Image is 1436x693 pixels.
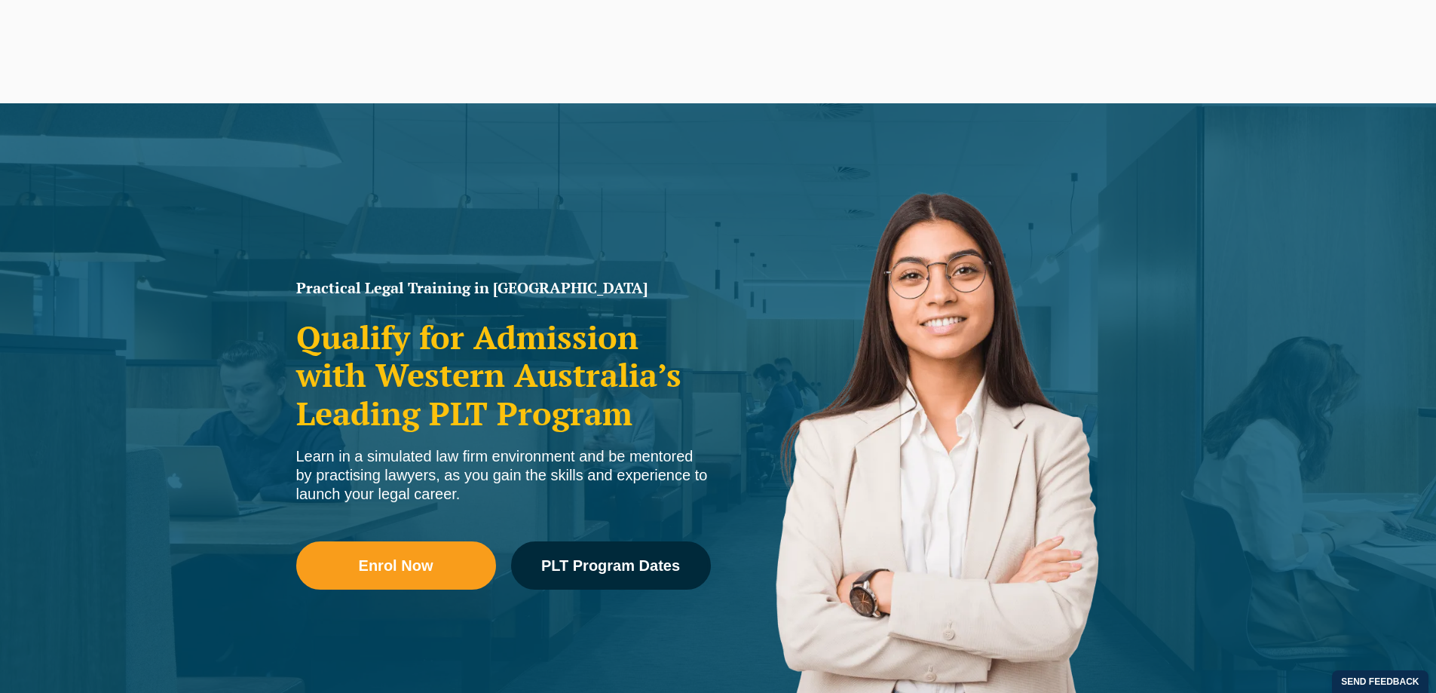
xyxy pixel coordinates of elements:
[359,558,433,573] span: Enrol Now
[296,318,711,432] h2: Qualify for Admission with Western Australia’s Leading PLT Program
[296,281,711,296] h1: Practical Legal Training in [GEOGRAPHIC_DATA]
[511,541,711,590] a: PLT Program Dates
[296,447,711,504] div: Learn in a simulated law firm environment and be mentored by practising lawyers, as you gain the ...
[541,558,680,573] span: PLT Program Dates
[296,541,496,590] a: Enrol Now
